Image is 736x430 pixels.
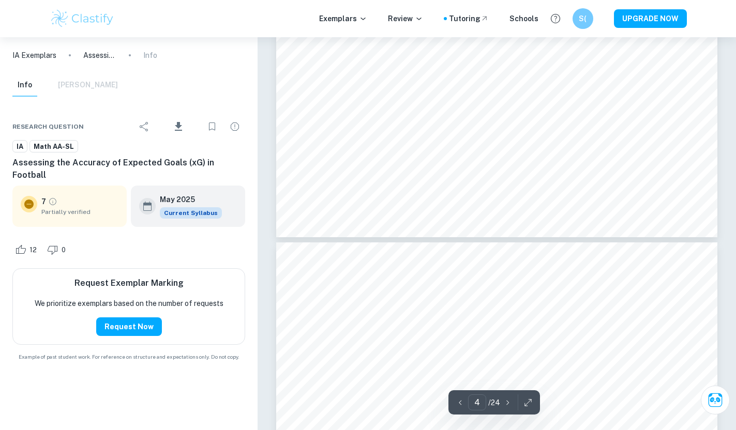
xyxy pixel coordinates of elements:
[12,50,56,61] a: IA Exemplars
[202,116,222,137] div: Bookmark
[12,157,245,181] h6: Assessing the Accuracy of Expected Goals (xG) in Football
[12,122,84,131] span: Research question
[12,241,42,258] div: Like
[24,245,42,255] span: 12
[319,13,367,24] p: Exemplars
[56,245,71,255] span: 0
[160,194,214,205] h6: May 2025
[134,116,155,137] div: Share
[83,50,116,61] p: Assessing the Accuracy of Expected Goals (xG) in Football
[12,353,245,361] span: Example of past student work. For reference on structure and expectations only. Do not copy.
[74,277,184,289] h6: Request Exemplar Marking
[449,13,489,24] a: Tutoring
[12,140,27,153] a: IA
[160,207,222,219] span: Current Syllabus
[48,197,57,206] a: Grade partially verified
[614,9,687,28] button: UPGRADE NOW
[388,13,423,24] p: Review
[577,13,589,24] h6: S(
[488,397,500,408] p: / 24
[13,142,27,152] span: IA
[44,241,71,258] div: Dislike
[30,142,78,152] span: Math AA-SL
[41,196,46,207] p: 7
[143,50,157,61] p: Info
[573,8,593,29] button: S(
[157,113,200,140] div: Download
[509,13,538,24] a: Schools
[547,10,564,27] button: Help and Feedback
[50,8,115,29] img: Clastify logo
[96,317,162,336] button: Request Now
[29,140,78,153] a: Math AA-SL
[701,386,730,414] button: Ask Clai
[160,207,222,219] div: This exemplar is based on the current syllabus. Feel free to refer to it for inspiration/ideas wh...
[12,74,37,97] button: Info
[41,207,118,217] span: Partially verified
[35,298,223,309] p: We prioritize exemplars based on the number of requests
[224,116,245,137] div: Report issue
